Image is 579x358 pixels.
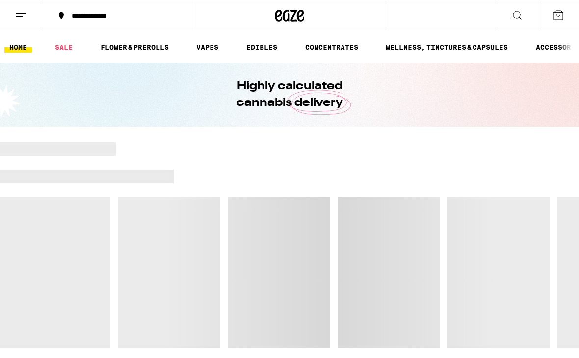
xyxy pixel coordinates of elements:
a: FLOWER & PREROLLS [96,41,174,53]
a: CONCENTRATES [300,41,363,53]
a: EDIBLES [241,41,282,53]
a: SALE [50,41,78,53]
a: HOME [4,41,32,53]
a: VAPES [191,41,223,53]
h1: Highly calculated cannabis delivery [209,78,370,111]
a: WELLNESS, TINCTURES & CAPSULES [381,41,513,53]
